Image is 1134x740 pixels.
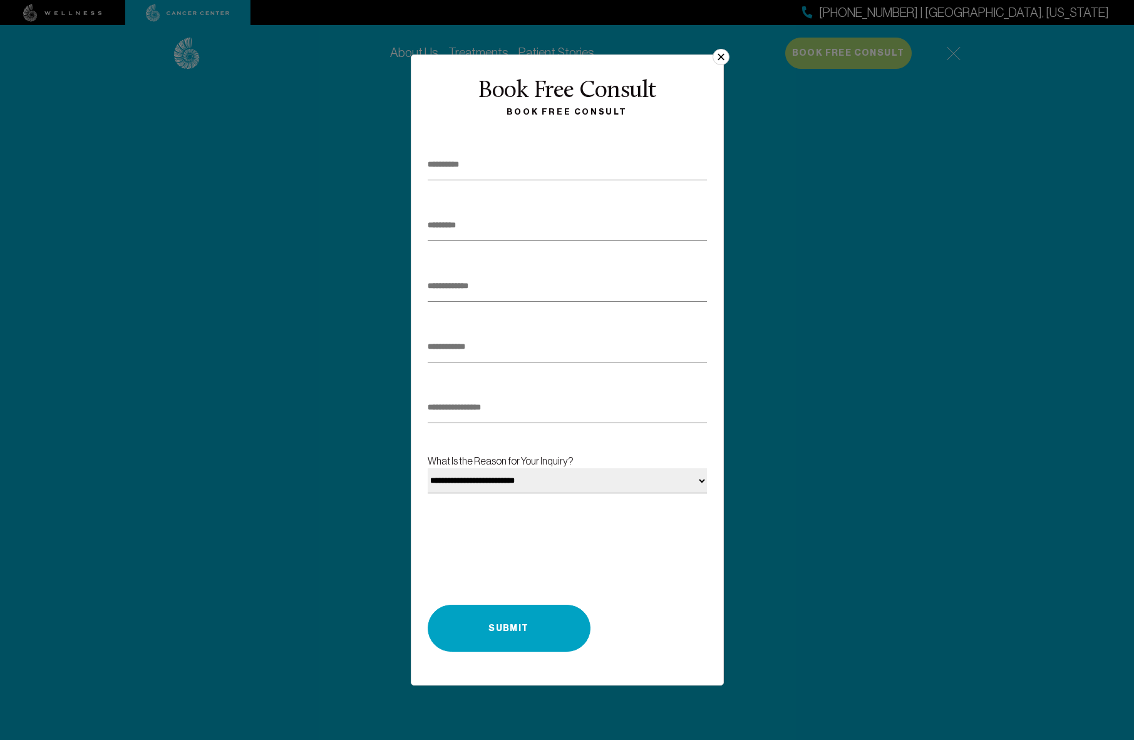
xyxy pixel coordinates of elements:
label: What Is the Reason for Your Inquiry? [428,453,707,513]
div: Book Free Consult [425,78,710,105]
iframe: Widget containing checkbox for hCaptcha security challenge [428,523,617,571]
button: Submit [428,605,590,652]
select: What Is the Reason for Your Inquiry? [428,468,707,493]
button: × [713,49,729,65]
div: Book Free Consult [425,105,710,120]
